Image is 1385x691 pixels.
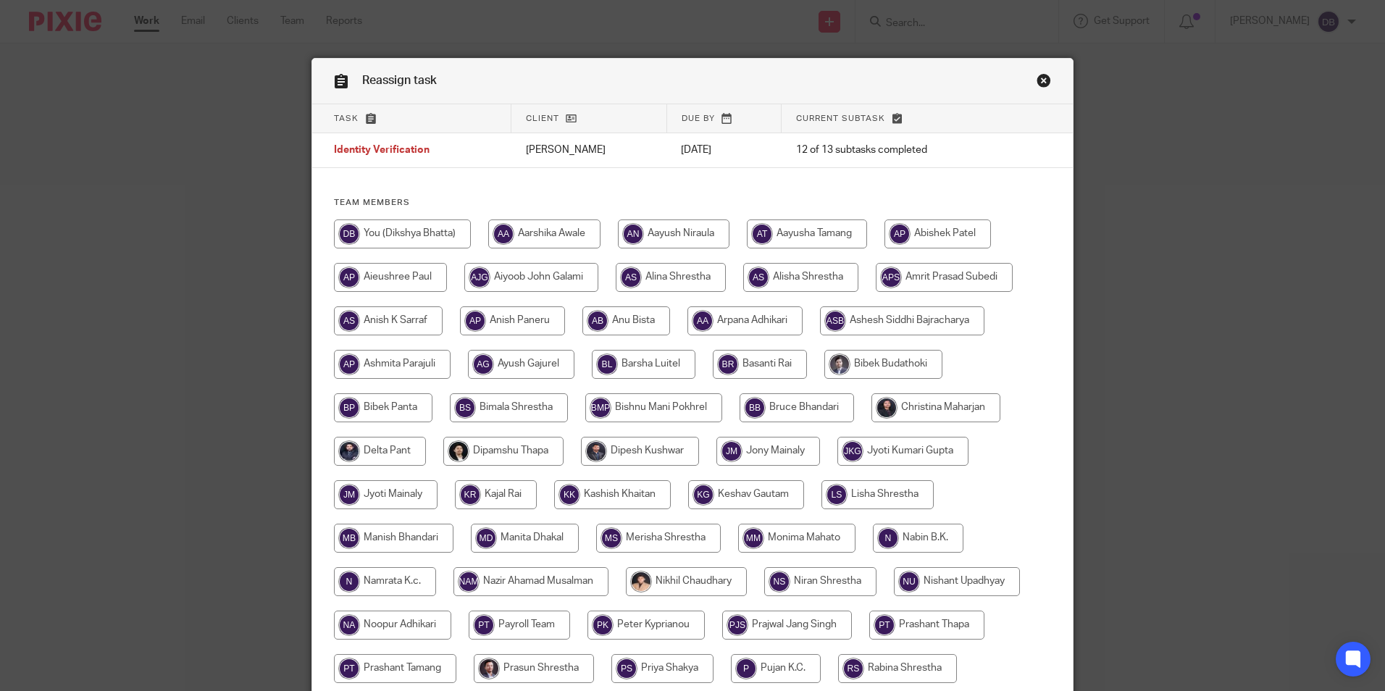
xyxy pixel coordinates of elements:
p: [PERSON_NAME] [526,143,652,157]
span: Identity Verification [334,146,430,156]
span: Reassign task [362,75,437,86]
span: Due by [682,114,715,122]
p: [DATE] [681,143,767,157]
span: Current subtask [796,114,885,122]
h4: Team members [334,197,1051,209]
a: Close this dialog window [1037,73,1051,93]
td: 12 of 13 subtasks completed [782,133,1010,168]
span: Client [526,114,559,122]
span: Task [334,114,359,122]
